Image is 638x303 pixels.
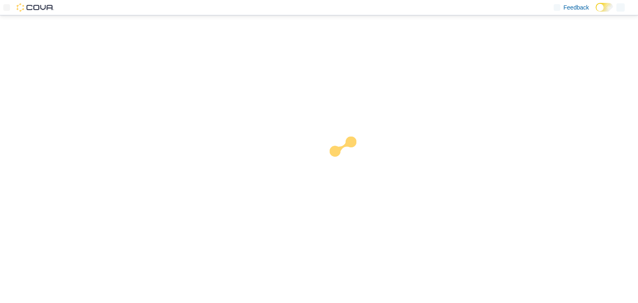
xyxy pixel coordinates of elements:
[596,3,613,12] input: Dark Mode
[17,3,54,12] img: Cova
[319,130,381,193] img: cova-loader
[564,3,589,12] span: Feedback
